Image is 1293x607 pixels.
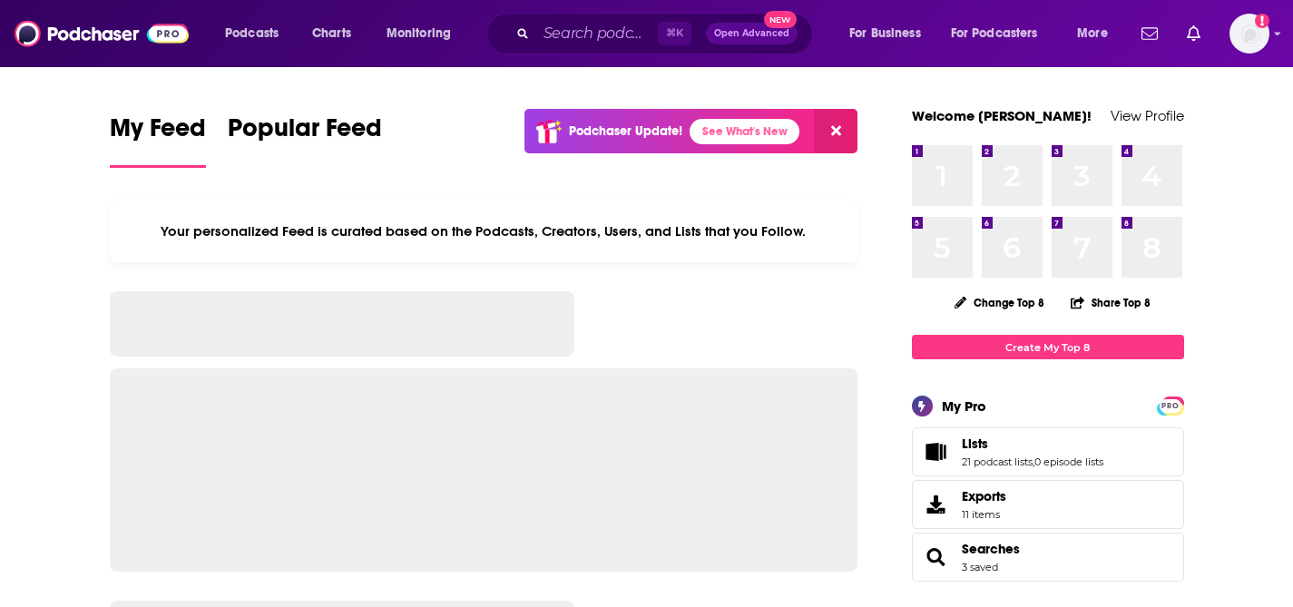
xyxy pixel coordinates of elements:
span: For Business [849,21,921,46]
a: View Profile [1111,107,1184,124]
span: Podcasts [225,21,279,46]
div: My Pro [942,397,986,415]
a: Exports [912,480,1184,529]
span: Monitoring [387,21,451,46]
input: Search podcasts, credits, & more... [536,19,658,48]
img: User Profile [1229,14,1269,54]
a: Create My Top 8 [912,335,1184,359]
div: Search podcasts, credits, & more... [504,13,830,54]
button: Share Top 8 [1070,285,1151,320]
a: Show notifications dropdown [1180,18,1208,49]
span: Lists [962,436,988,452]
a: 0 episode lists [1034,455,1103,468]
svg: Add a profile image [1255,14,1269,28]
button: open menu [939,19,1064,48]
a: PRO [1160,398,1181,412]
a: 21 podcast lists [962,455,1033,468]
a: Charts [300,19,362,48]
a: Lists [962,436,1103,452]
span: For Podcasters [951,21,1038,46]
button: open menu [212,19,302,48]
span: My Feed [110,113,206,154]
span: ⌘ K [658,22,691,45]
button: Change Top 8 [944,291,1056,314]
span: Exports [962,488,1006,504]
a: Show notifications dropdown [1134,18,1165,49]
span: Searches [912,533,1184,582]
span: Exports [918,492,955,517]
button: Open AdvancedNew [706,23,798,44]
a: Lists [918,439,955,465]
span: 11 items [962,508,1006,521]
span: , [1033,455,1034,468]
div: Your personalized Feed is curated based on the Podcasts, Creators, Users, and Lists that you Follow. [110,201,858,262]
button: open menu [374,19,475,48]
button: open menu [1064,19,1131,48]
span: Popular Feed [228,113,382,154]
span: Lists [912,427,1184,476]
a: 3 saved [962,561,998,573]
a: Welcome [PERSON_NAME]! [912,107,1092,124]
img: Podchaser - Follow, Share and Rate Podcasts [15,16,189,51]
a: Searches [918,544,955,570]
span: More [1077,21,1108,46]
a: Searches [962,541,1020,557]
a: My Feed [110,113,206,168]
p: Podchaser Update! [569,123,682,139]
span: Open Advanced [714,29,789,38]
span: PRO [1160,399,1181,413]
span: Logged in as megcassidy [1229,14,1269,54]
span: New [764,11,797,28]
a: See What's New [690,119,799,144]
span: Charts [312,21,351,46]
button: open menu [837,19,944,48]
button: Show profile menu [1229,14,1269,54]
a: Popular Feed [228,113,382,168]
